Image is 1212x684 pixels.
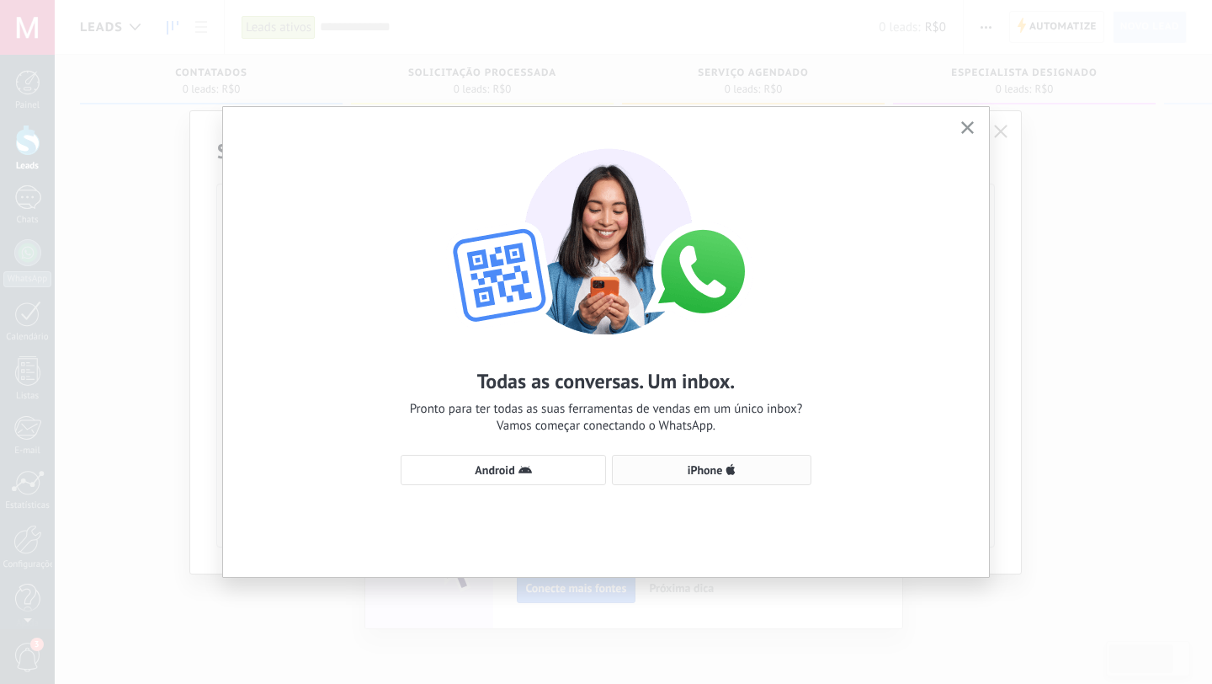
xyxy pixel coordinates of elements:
[410,401,803,435] span: Pronto para ter todas as suas ferramentas de vendas em um único inbox? Vamos começar conectando o...
[421,132,791,334] img: wa-lite-select-device.png
[612,455,811,485] button: iPhone
[688,464,723,476] span: iPhone
[477,368,736,394] h2: Todas as conversas. Um inbox.
[401,455,606,485] button: Android
[475,464,514,476] span: Android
